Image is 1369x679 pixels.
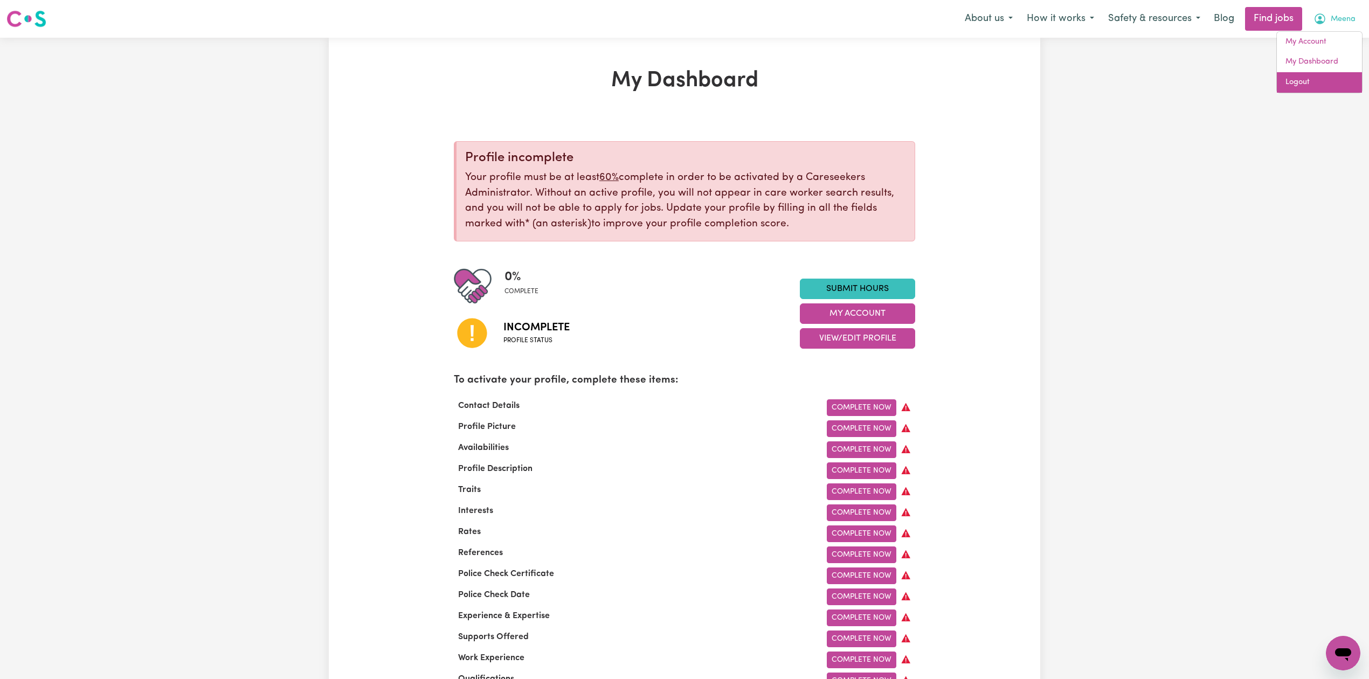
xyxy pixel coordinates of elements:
[1277,52,1362,72] a: My Dashboard
[827,420,896,437] a: Complete Now
[504,267,547,305] div: Profile completeness: 0%
[454,654,529,662] span: Work Experience
[504,267,538,287] span: 0 %
[1101,8,1207,30] button: Safety & resources
[454,570,558,578] span: Police Check Certificate
[525,219,591,229] span: an asterisk
[827,525,896,542] a: Complete Now
[465,170,906,232] p: Your profile must be at least complete in order to be activated by a Careseekers Administrator. W...
[454,528,485,536] span: Rates
[6,9,46,29] img: Careseekers logo
[6,6,46,31] a: Careseekers logo
[503,320,570,336] span: Incomplete
[454,612,554,620] span: Experience & Expertise
[827,504,896,521] a: Complete Now
[1245,7,1302,31] a: Find jobs
[1277,72,1362,93] a: Logout
[454,633,533,641] span: Supports Offered
[454,444,513,452] span: Availabilities
[827,399,896,416] a: Complete Now
[454,591,534,599] span: Police Check Date
[827,441,896,458] a: Complete Now
[1207,7,1241,31] a: Blog
[827,546,896,563] a: Complete Now
[1020,8,1101,30] button: How it works
[800,328,915,349] button: View/Edit Profile
[1331,13,1356,25] span: Meena
[827,567,896,584] a: Complete Now
[1306,8,1363,30] button: My Account
[504,287,538,296] span: complete
[599,172,619,183] u: 60%
[827,588,896,605] a: Complete Now
[827,652,896,668] a: Complete Now
[800,303,915,324] button: My Account
[454,507,497,515] span: Interests
[958,8,1020,30] button: About us
[454,373,915,389] p: To activate your profile, complete these items:
[454,422,520,431] span: Profile Picture
[503,336,570,345] span: Profile status
[1326,636,1360,670] iframe: Button to launch messaging window
[454,68,915,94] h1: My Dashboard
[1277,32,1362,52] a: My Account
[454,549,507,557] span: References
[827,609,896,626] a: Complete Now
[454,486,485,494] span: Traits
[800,279,915,299] a: Submit Hours
[454,401,524,410] span: Contact Details
[465,150,906,166] div: Profile incomplete
[454,465,537,473] span: Profile Description
[1276,31,1363,93] div: My Account
[827,630,896,647] a: Complete Now
[827,483,896,500] a: Complete Now
[827,462,896,479] a: Complete Now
